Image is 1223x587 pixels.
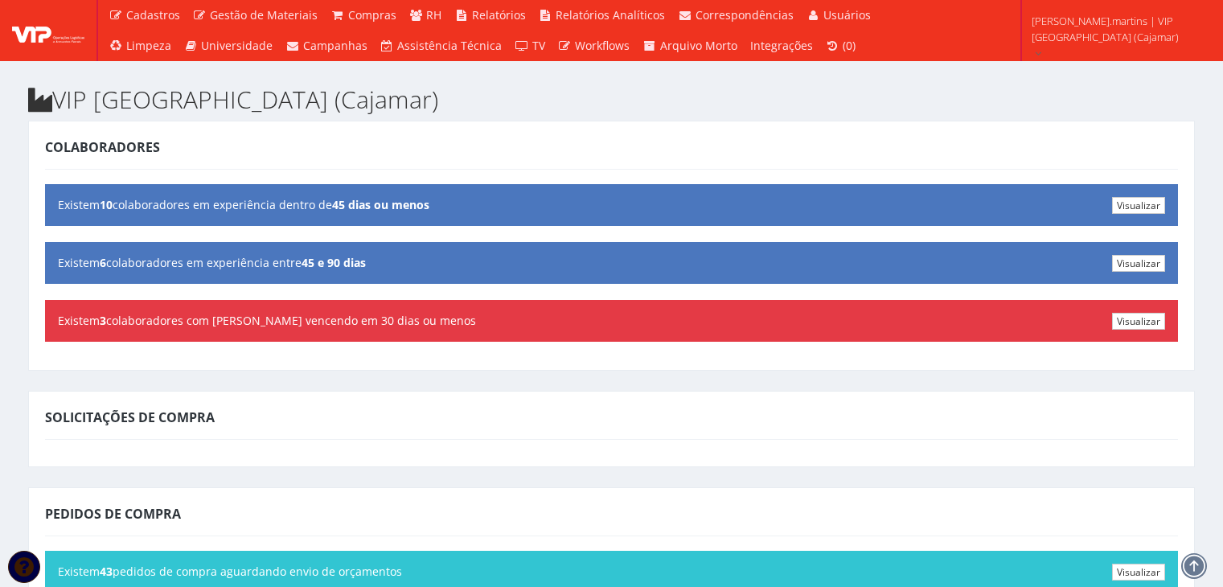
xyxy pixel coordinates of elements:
[45,184,1178,226] div: Existem colaboradores em experiência dentro de
[397,38,502,53] span: Assistência Técnica
[126,38,171,53] span: Limpeza
[302,255,366,270] b: 45 e 90 dias
[750,38,813,53] span: Integrações
[210,7,318,23] span: Gestão de Materiais
[1112,564,1165,581] a: Visualizar
[823,7,871,23] span: Usuários
[100,313,106,328] b: 3
[332,197,429,212] b: 45 dias ou menos
[556,7,665,23] span: Relatórios Analíticos
[1112,255,1165,272] a: Visualizar
[508,31,552,61] a: TV
[178,31,280,61] a: Universidade
[12,18,84,43] img: logo
[45,505,181,523] span: Pedidos de Compra
[374,31,509,61] a: Assistência Técnica
[636,31,744,61] a: Arquivo Morto
[45,138,160,156] span: Colaboradores
[744,31,819,61] a: Integrações
[1112,197,1165,214] a: Visualizar
[843,38,856,53] span: (0)
[45,408,215,426] span: Solicitações de Compra
[303,38,367,53] span: Campanhas
[426,7,441,23] span: RH
[100,197,113,212] b: 10
[1032,13,1202,45] span: [PERSON_NAME].martins | VIP [GEOGRAPHIC_DATA] (Cajamar)
[472,7,526,23] span: Relatórios
[201,38,273,53] span: Universidade
[552,31,637,61] a: Workflows
[1112,313,1165,330] a: Visualizar
[102,31,178,61] a: Limpeza
[696,7,794,23] span: Correspondências
[532,38,545,53] span: TV
[660,38,737,53] span: Arquivo Morto
[100,564,113,579] b: 43
[279,31,374,61] a: Campanhas
[126,7,180,23] span: Cadastros
[348,7,396,23] span: Compras
[45,300,1178,342] div: Existem colaboradores com [PERSON_NAME] vencendo em 30 dias ou menos
[28,86,1195,113] h2: VIP [GEOGRAPHIC_DATA] (Cajamar)
[45,242,1178,284] div: Existem colaboradores em experiência entre
[100,255,106,270] b: 6
[575,38,630,53] span: Workflows
[819,31,863,61] a: (0)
